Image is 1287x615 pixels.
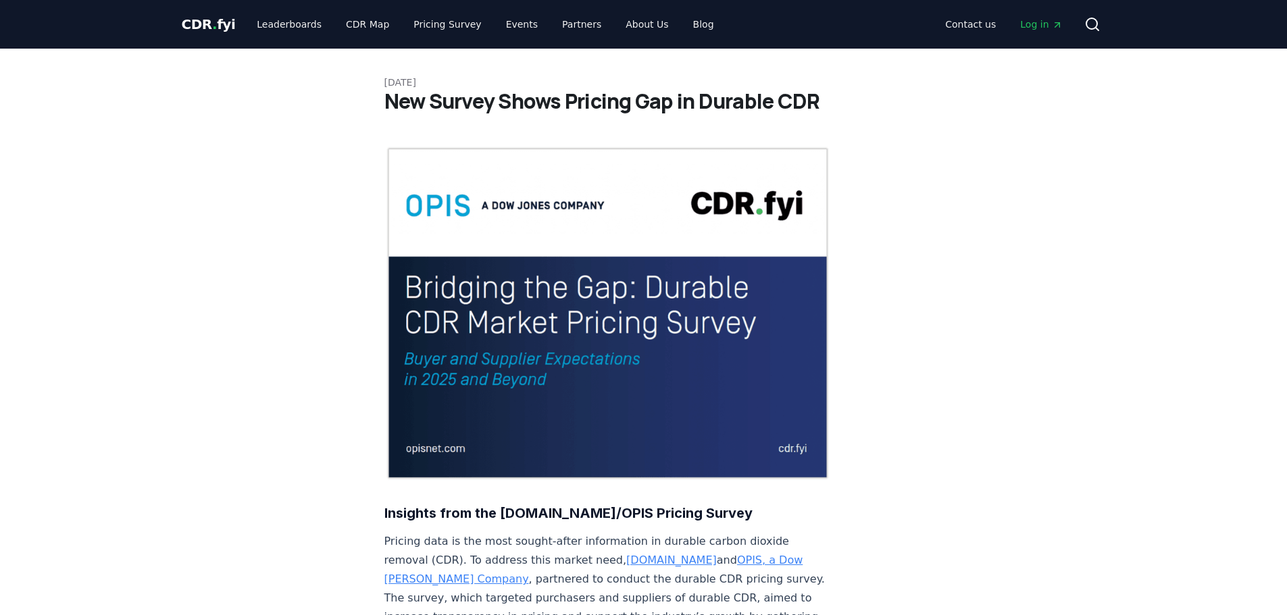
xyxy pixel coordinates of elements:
[182,16,236,32] span: CDR fyi
[182,15,236,34] a: CDR.fyi
[615,12,679,36] a: About Us
[384,505,753,521] strong: Insights from the [DOMAIN_NAME]/OPIS Pricing Survey
[384,89,903,113] h1: New Survey Shows Pricing Gap in Durable CDR
[246,12,332,36] a: Leaderboards
[682,12,725,36] a: Blog
[934,12,1073,36] nav: Main
[403,12,492,36] a: Pricing Survey
[495,12,549,36] a: Events
[1020,18,1062,31] span: Log in
[212,16,217,32] span: .
[246,12,724,36] nav: Main
[335,12,400,36] a: CDR Map
[934,12,1007,36] a: Contact us
[626,554,717,566] a: [DOMAIN_NAME]
[384,146,832,481] img: blog post image
[384,76,903,89] p: [DATE]
[1009,12,1073,36] a: Log in
[551,12,612,36] a: Partners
